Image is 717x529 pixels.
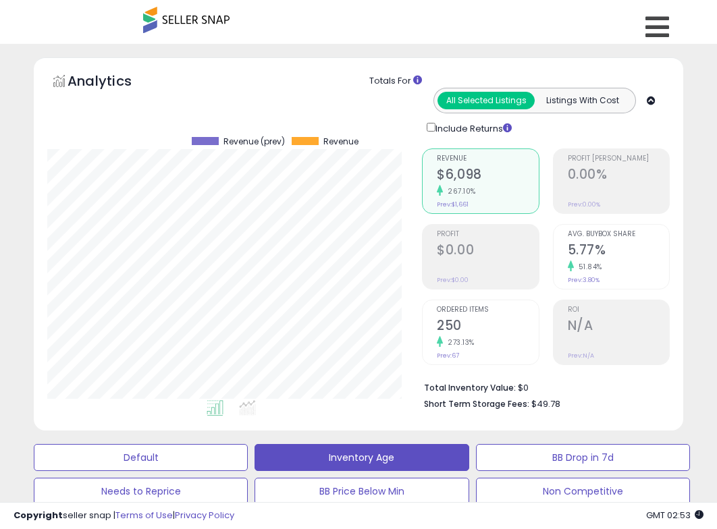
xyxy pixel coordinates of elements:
h2: 250 [437,318,538,336]
button: Non Competitive [476,478,690,505]
span: Revenue (prev) [223,137,285,146]
li: $0 [424,379,660,395]
strong: Copyright [14,509,63,522]
div: seller snap | | [14,509,234,522]
small: 273.13% [443,337,475,347]
h2: N/A [568,318,669,336]
span: Profit [PERSON_NAME] [568,155,669,163]
small: 51.84% [574,262,602,272]
button: Listings With Cost [534,92,631,109]
a: Privacy Policy [175,509,234,522]
small: 267.10% [443,186,476,196]
span: Profit [437,231,538,238]
b: Total Inventory Value: [424,382,516,393]
span: Ordered Items [437,306,538,314]
span: 2025-10-14 02:53 GMT [646,509,703,522]
span: Revenue [437,155,538,163]
span: ROI [568,306,669,314]
small: Prev: $0.00 [437,276,469,284]
h2: $6,098 [437,167,538,185]
small: Prev: 67 [437,352,459,360]
small: Prev: 3.80% [568,276,600,284]
button: All Selected Listings [437,92,535,109]
small: Prev: N/A [568,352,594,360]
a: Terms of Use [115,509,173,522]
h5: Analytics [68,72,158,94]
button: Default [34,444,248,471]
button: Inventory Age [255,444,469,471]
span: Avg. Buybox Share [568,231,669,238]
b: Short Term Storage Fees: [424,398,529,410]
span: $49.78 [531,397,560,410]
div: Totals For [369,75,673,88]
button: BB Price Below Min [255,478,469,505]
span: Revenue [323,137,358,146]
h2: $0.00 [437,242,538,260]
h2: 5.77% [568,242,669,260]
h2: 0.00% [568,167,669,185]
div: Include Returns [417,120,528,136]
small: Prev: 0.00% [568,200,600,208]
button: BB Drop in 7d [476,444,690,471]
small: Prev: $1,661 [437,200,469,208]
button: Needs to Reprice [34,478,248,505]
